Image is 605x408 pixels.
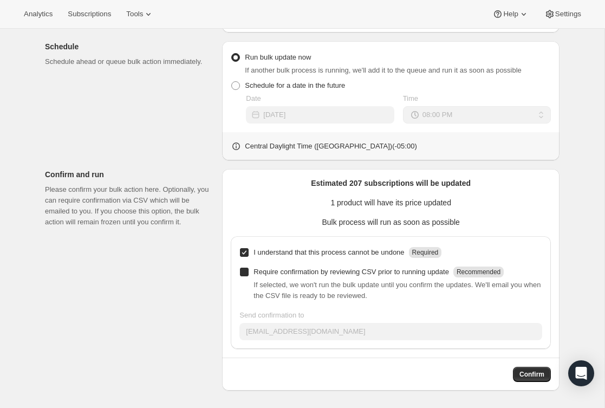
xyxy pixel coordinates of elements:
[61,7,118,22] button: Subscriptions
[513,367,551,382] button: Confirm
[68,10,111,18] span: Subscriptions
[17,7,59,22] button: Analytics
[412,249,439,256] span: Required
[231,178,551,189] p: Estimated 207 subscriptions will be updated
[245,81,345,89] span: Schedule for a date in the future
[555,10,581,18] span: Settings
[538,7,588,22] button: Settings
[231,217,551,228] p: Bulk process will run as soon as possible
[568,360,594,386] div: Open Intercom Messenger
[45,169,213,180] p: Confirm and run
[253,247,404,258] p: I understand that this process cannot be undone
[126,10,143,18] span: Tools
[245,66,522,74] span: If another bulk process is running, we'll add it to the queue and run it as soon as possible
[231,197,551,208] p: 1 product will have its price updated
[519,370,544,379] span: Confirm
[486,7,535,22] button: Help
[24,10,53,18] span: Analytics
[239,311,304,319] span: Send confirmation to
[45,184,213,228] p: Please confirm your bulk action here. Optionally, you can require confirmation via CSV which will...
[245,53,311,61] span: Run bulk update now
[245,141,417,152] p: Central Daylight Time ([GEOGRAPHIC_DATA]) ( -05 : 00 )
[457,268,500,276] span: Recommended
[503,10,518,18] span: Help
[403,94,418,102] span: Time
[253,281,541,300] span: If selected, we won't run the bulk update until you confirm the updates. We'll email you when the...
[253,267,449,277] p: Require confirmation by reviewing CSV prior to running update
[45,56,213,67] p: Schedule ahead or queue bulk action immediately.
[246,94,261,102] span: Date
[120,7,160,22] button: Tools
[45,41,213,52] p: Schedule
